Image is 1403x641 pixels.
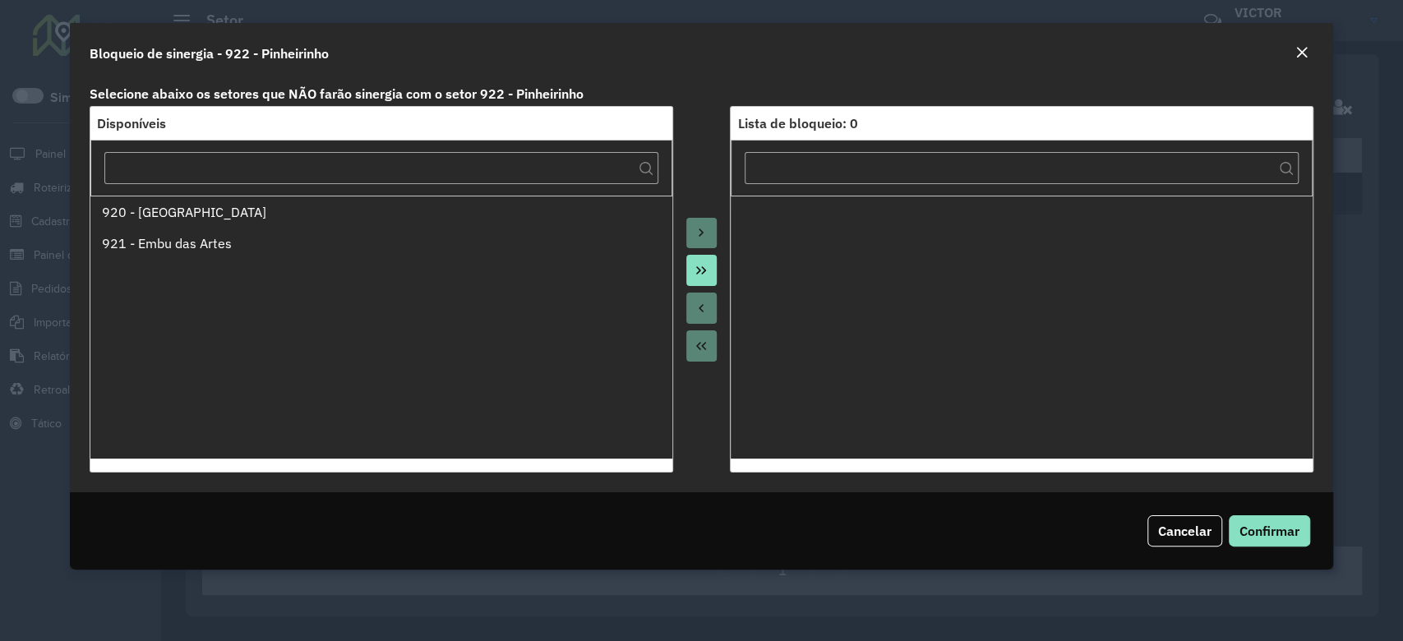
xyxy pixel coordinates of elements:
button: Cancelar [1147,515,1222,546]
div: 921 - Embu das Artes [102,233,661,253]
button: Close [1290,43,1313,64]
span: Cancelar [1158,523,1211,539]
h4: Bloqueio de sinergia - 922 - Pinheirinho [90,44,329,63]
button: Confirmar [1229,515,1310,546]
div: Lista de bloqueio: 0 [737,113,1305,133]
span: Confirmar [1239,523,1299,539]
div: 920 - [GEOGRAPHIC_DATA] [102,202,661,222]
label: Selecione abaixo os setores que NÃO farão sinergia com o setor 922 - Pinheirinho [80,84,1322,104]
em: Fechar [1295,46,1308,59]
button: Move All to Target [686,255,718,286]
div: Disponíveis [97,113,665,133]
